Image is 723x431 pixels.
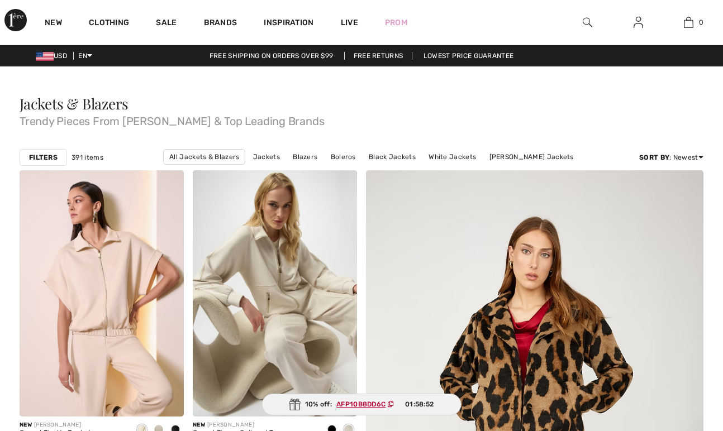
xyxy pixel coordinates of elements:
[193,170,357,416] img: Casual Zipper Collared Top Style 254959. Black
[89,18,129,30] a: Clothing
[36,52,72,60] span: USD
[385,17,407,28] a: Prom
[78,52,92,60] span: EN
[378,165,433,179] a: Blue Jackets
[484,150,579,164] a: [PERSON_NAME] Jackets
[289,399,301,410] img: Gift.svg
[423,150,482,164] a: White Jackets
[20,94,129,113] span: Jackets & Blazers
[684,16,693,29] img: My Bag
[248,150,286,164] a: Jackets
[193,422,205,428] span: New
[20,422,32,428] span: New
[639,152,703,162] div: : Newest
[310,165,377,179] a: [PERSON_NAME]
[287,150,323,164] a: Blazers
[415,52,523,60] a: Lowest Price Guarantee
[344,52,413,60] a: Free Returns
[163,149,245,165] a: All Jackets & Blazers
[264,18,313,30] span: Inspiration
[201,52,343,60] a: Free shipping on orders over $99
[29,152,58,162] strong: Filters
[664,16,714,29] a: 0
[156,18,177,30] a: Sale
[336,400,386,408] ins: AFP10B8DD6C
[625,16,652,30] a: Sign In
[325,150,361,164] a: Boleros
[72,152,103,162] span: 391 items
[20,170,184,416] img: Casual Zip-Up Jacket Style 254145. Black
[20,111,703,127] span: Trendy Pieces From [PERSON_NAME] & Top Leading Brands
[4,9,27,31] img: 1ère Avenue
[639,154,669,161] strong: Sort By
[699,17,703,27] span: 0
[36,52,54,61] img: US Dollar
[204,18,237,30] a: Brands
[262,394,462,415] div: 10% off:
[341,17,358,28] a: Live
[583,16,592,29] img: search the website
[45,18,62,30] a: New
[634,16,643,29] img: My Info
[20,421,125,429] div: [PERSON_NAME]
[193,421,315,429] div: [PERSON_NAME]
[405,399,434,409] span: 01:58:52
[363,150,421,164] a: Black Jackets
